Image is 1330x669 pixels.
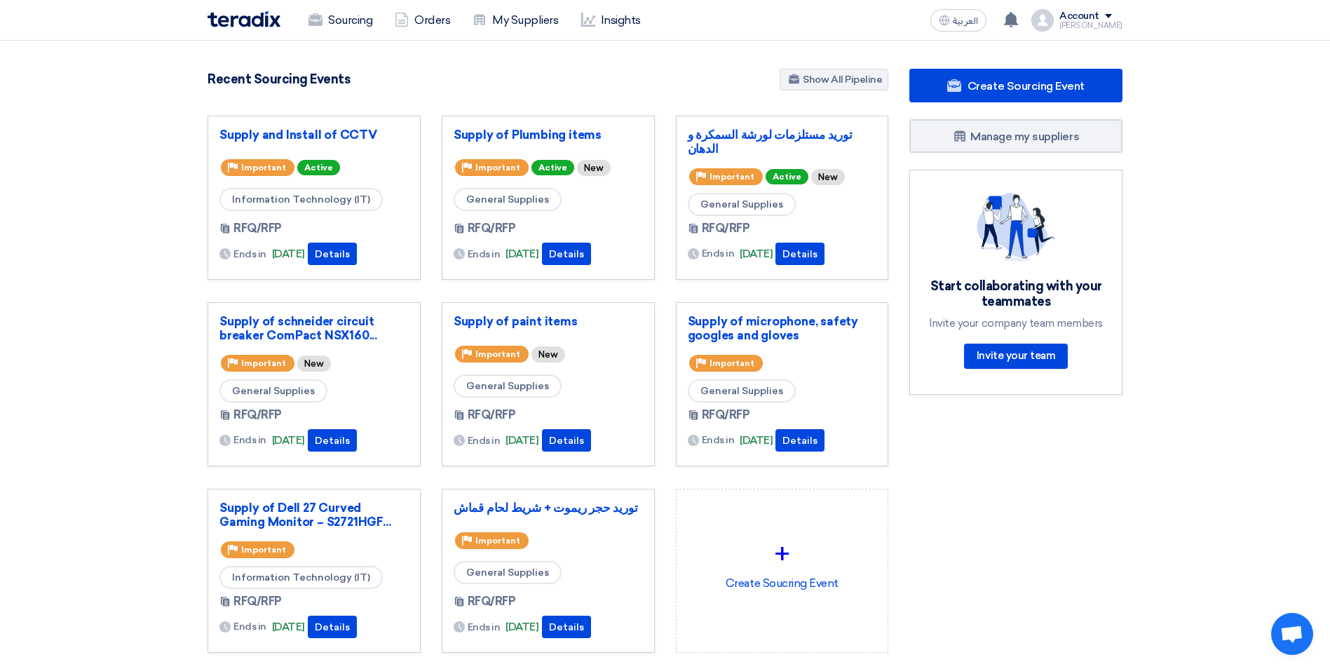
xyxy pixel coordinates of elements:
[710,172,754,182] span: Important
[570,5,652,36] a: Insights
[468,220,516,237] span: RFQ/RFP
[219,188,383,211] span: Information Technology (IT)
[930,9,986,32] button: العربية
[297,5,384,36] a: Sourcing
[964,344,1068,369] a: Invite your team
[710,358,754,368] span: Important
[968,79,1085,93] span: Create Sourcing Event
[454,561,562,584] span: General Supplies
[505,619,538,635] span: [DATE]
[1271,613,1313,655] div: Open chat
[740,246,773,262] span: [DATE]
[454,374,562,398] span: General Supplies
[272,246,305,262] span: [DATE]
[241,358,286,368] span: Important
[811,169,845,185] div: New
[468,593,516,610] span: RFQ/RFP
[766,169,808,184] span: Active
[531,160,574,175] span: Active
[308,616,357,638] button: Details
[468,247,501,262] span: Ends in
[297,160,340,175] span: Active
[775,429,825,452] button: Details
[454,314,643,328] a: Supply of paint items
[241,545,286,555] span: Important
[219,314,409,342] a: Supply of schneider circuit breaker ComPact NSX160...
[702,220,750,237] span: RFQ/RFP
[233,433,266,447] span: Ends in
[1059,22,1122,29] div: [PERSON_NAME]
[454,188,562,211] span: General Supplies
[688,501,877,624] div: Create Soucring Event
[977,193,1055,262] img: invite_your_team.svg
[297,356,331,372] div: New
[219,501,409,529] a: Supply of Dell 27 Curved Gaming Monitor – S2721HGF...
[461,5,569,36] a: My Suppliers
[953,16,978,26] span: العربية
[475,536,520,546] span: Important
[233,407,282,424] span: RFQ/RFP
[272,619,305,635] span: [DATE]
[454,128,643,142] a: Supply of Plumbing items
[702,433,735,447] span: Ends in
[688,193,796,216] span: General Supplies
[688,379,796,403] span: General Supplies
[475,349,520,359] span: Important
[233,220,282,237] span: RFQ/RFP
[688,533,877,575] div: +
[542,429,591,452] button: Details
[577,160,611,176] div: New
[531,346,565,363] div: New
[233,619,266,634] span: Ends in
[454,501,643,515] a: توريد حجر ريموت + شريط لحام قماش
[780,69,888,90] a: Show All Pipeline
[542,616,591,638] button: Details
[272,433,305,449] span: [DATE]
[1031,9,1054,32] img: profile_test.png
[219,379,327,403] span: General Supplies
[208,11,280,27] img: Teradix logo
[927,278,1105,310] div: Start collaborating with your teammates
[505,246,538,262] span: [DATE]
[927,317,1105,330] div: Invite your company team members
[208,72,350,87] h4: Recent Sourcing Events
[468,407,516,424] span: RFQ/RFP
[219,566,383,589] span: Information Technology (IT)
[909,119,1122,153] a: Manage my suppliers
[468,433,501,448] span: Ends in
[468,620,501,635] span: Ends in
[384,5,461,36] a: Orders
[505,433,538,449] span: [DATE]
[233,593,282,610] span: RFQ/RFP
[1059,11,1099,22] div: Account
[702,246,735,261] span: Ends in
[702,407,750,424] span: RFQ/RFP
[688,314,877,342] a: Supply of microphone, safety googles and gloves
[241,163,286,173] span: Important
[308,429,357,452] button: Details
[475,163,520,173] span: Important
[308,243,357,265] button: Details
[775,243,825,265] button: Details
[688,128,877,156] a: توريد مستلزمات لورشة السمكرة و الدهان
[219,128,409,142] a: Supply and Install of CCTV
[233,247,266,262] span: Ends in
[740,433,773,449] span: [DATE]
[542,243,591,265] button: Details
